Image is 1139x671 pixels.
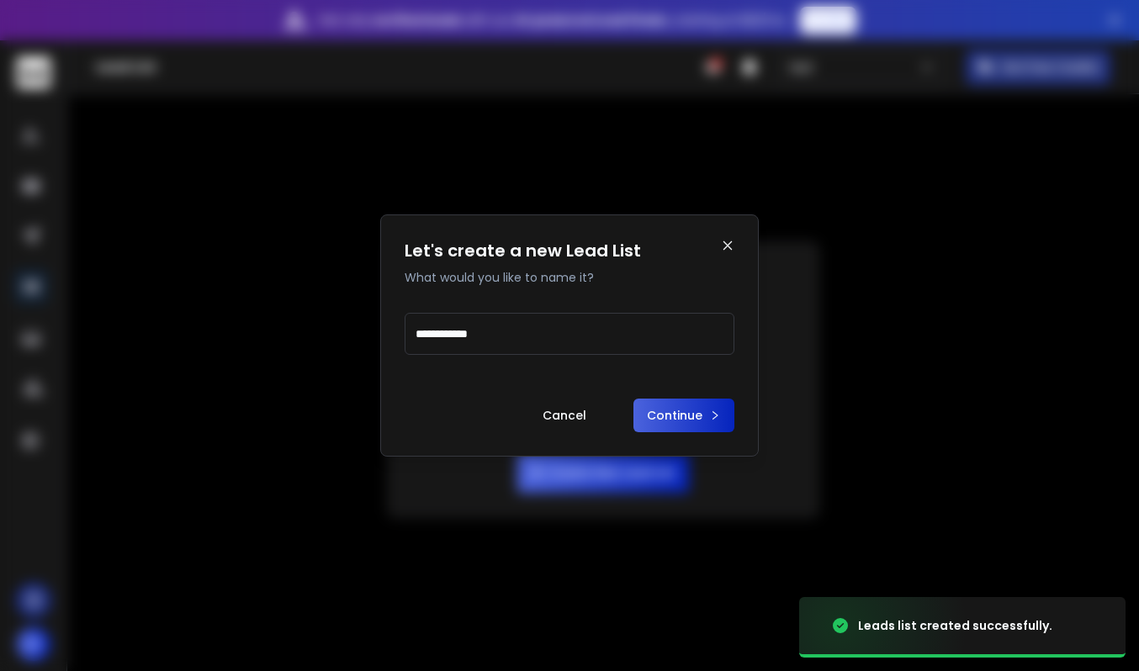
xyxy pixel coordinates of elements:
button: Cancel [529,399,600,432]
div: Leads list created successfully. [858,617,1052,634]
h1: Let's create a new Lead List [405,239,641,262]
button: Continue [633,399,734,432]
p: What would you like to name it? [405,269,641,286]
